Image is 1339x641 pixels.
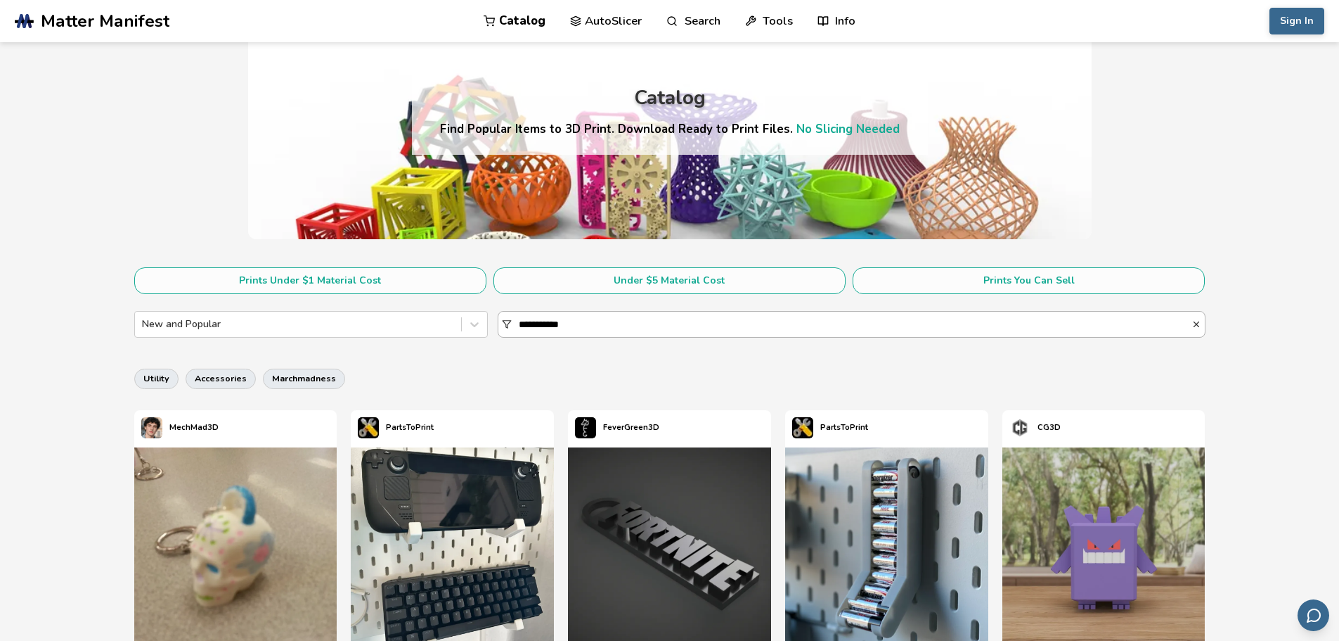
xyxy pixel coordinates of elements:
[351,410,441,445] a: PartsToPrint's profilePartsToPrint
[603,420,659,435] p: FeverGreen3D
[634,87,706,109] div: Catalog
[134,369,179,388] button: utility
[820,420,868,435] p: PartsToPrint
[1002,410,1068,445] a: CG3D's profileCG3D
[169,420,219,435] p: MechMad3D
[263,369,345,388] button: marchmadness
[440,121,900,137] h4: Find Popular Items to 3D Print. Download Ready to Print Files.
[186,369,256,388] button: accessories
[134,267,486,294] button: Prints Under $1 Material Cost
[1298,599,1329,631] button: Send feedback via email
[386,420,434,435] p: PartsToPrint
[493,267,846,294] button: Under $5 Material Cost
[134,410,226,445] a: MechMad3D's profileMechMad3D
[575,417,596,438] img: FeverGreen3D's profile
[568,410,666,445] a: FeverGreen3D's profileFeverGreen3D
[1009,417,1030,438] img: CG3D's profile
[142,319,145,330] input: New and Popular
[358,417,379,438] img: PartsToPrint's profile
[1269,8,1324,34] button: Sign In
[141,417,162,438] img: MechMad3D's profile
[1037,420,1061,435] p: CG3D
[41,11,169,31] span: Matter Manifest
[792,417,813,438] img: PartsToPrint's profile
[796,121,900,137] a: No Slicing Needed
[785,410,875,445] a: PartsToPrint's profilePartsToPrint
[853,267,1205,294] button: Prints You Can Sell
